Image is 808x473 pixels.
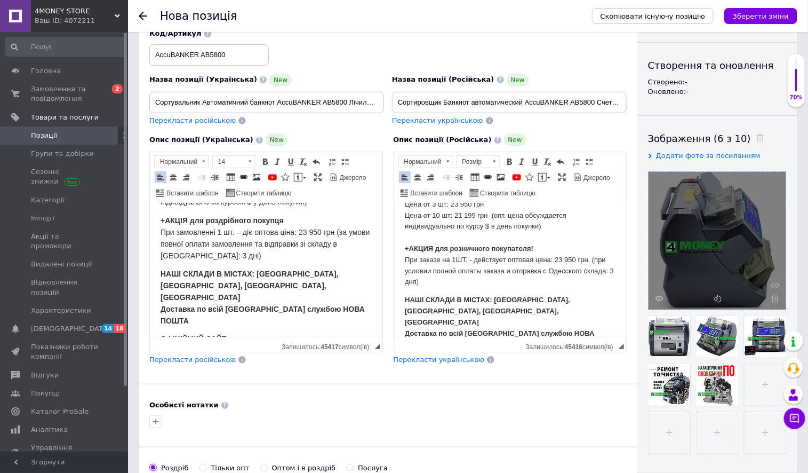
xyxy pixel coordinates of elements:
[149,29,202,37] span: Код/Артикул
[31,84,99,104] span: Замовлення та повідомлення
[161,463,189,473] div: Роздріб
[251,171,262,183] a: Зображення
[582,174,611,183] span: Джерело
[11,131,79,140] strong: ОФІЦІЙНИЙ САЙТ:
[457,155,500,168] a: Розмір
[469,171,481,183] a: Таблиця
[149,92,384,113] input: Наприклад, H&M жіноча сукня зелена 38 розмір вечірня максі з блискітками
[537,171,552,183] a: Вставити повідомлення
[31,443,99,462] span: Управління сайтом
[31,370,59,380] span: Відгуки
[648,87,787,97] div: Оновлено: -
[511,171,523,183] a: Додати відео з YouTube
[31,195,65,205] span: Категорії
[292,171,308,183] a: Вставити повідомлення
[35,6,115,16] span: 4MONEY STORE
[11,92,201,145] strong: НАШІ СКЛАДИ В МІСТАХ: [GEOGRAPHIC_DATA], [GEOGRAPHIC_DATA], [GEOGRAPHIC_DATA], [GEOGRAPHIC_DATA] ...
[648,132,787,145] div: Зображення (6 з 10)
[409,189,463,198] span: Вставити шаблон
[507,74,529,86] span: New
[412,171,423,183] a: По центру
[529,156,541,168] a: Підкреслений (⌘+U)
[225,187,293,199] a: Створити таблицю
[312,171,324,183] a: Максимізувати
[31,324,110,334] span: [DEMOGRAPHIC_DATA]
[398,155,453,168] a: Нормальний
[149,75,257,83] span: Назва позиції (Українська)
[272,463,336,473] div: Оптом і в роздріб
[338,174,366,183] span: Джерело
[282,341,374,351] div: Кiлькiсть символiв
[114,324,126,333] span: 18
[101,324,114,333] span: 14
[457,156,489,168] span: Розмір
[212,155,255,168] a: 14
[180,171,192,183] a: По правому краю
[468,187,537,199] a: Створити таблицю
[394,356,485,364] span: Перекласти українською
[31,232,99,251] span: Акції та промокоди
[31,167,99,186] span: Сезонні знижки
[399,171,411,183] a: По лівому краю
[155,171,166,183] a: По лівому краю
[565,343,582,351] span: 45416
[11,41,139,49] strong: +АКЦИЯ для розничного покупателя!
[392,116,483,124] span: Перекласти українською
[213,156,245,168] span: 14
[31,131,57,140] span: Позиції
[167,171,179,183] a: По центру
[139,12,147,20] div: Повернутися назад
[619,344,624,349] span: Потягніть для зміни розмірів
[35,16,128,26] div: Ваш ID: 4072211
[601,12,705,20] span: Скопіювати існуючу позицію
[238,171,250,183] a: Вставити/Редагувати посилання (⌘+L)
[196,171,208,183] a: Зменшити відступ
[583,156,595,168] a: Вставити/видалити маркований список
[339,156,351,168] a: Вставити/видалити маркований список
[724,8,797,24] button: Зберегти зміни
[112,84,123,93] span: 2
[150,203,382,337] iframe: Редактор, CEBF1064-C638-4FE5-9DFF-F65599736125
[453,171,465,183] a: Збільшити відступ
[266,133,288,146] span: New
[648,59,787,72] div: Створення та оновлення
[259,156,271,168] a: Жирний (⌘+B)
[788,94,805,101] div: 70%
[441,171,452,183] a: Зменшити відступ
[31,113,99,122] span: Товари та послуги
[225,171,237,183] a: Таблиця
[399,187,465,199] a: Вставити шаблон
[160,10,237,22] h1: Нова позиція
[392,92,627,113] input: Наприклад, H&M жіноча сукня зелена 38 розмір вечірня максі з блискітками
[375,344,380,349] span: Потягніть для зміни розмірів
[155,187,220,199] a: Вставити шаблон
[328,171,368,183] a: Джерело
[392,75,494,83] span: Назва позиції (Російська)
[784,408,805,429] button: Чат з покупцем
[526,341,619,351] div: Кiлькiсть символiв
[425,171,436,183] a: По правому краю
[516,156,528,168] a: Курсив (⌘+I)
[285,156,297,168] a: Підкреслений (⌘+U)
[31,259,92,269] span: Видалені позиції
[149,401,219,409] b: Особисті нотатки
[154,155,209,168] a: Нормальний
[394,203,627,337] iframe: Редактор, C02913BF-AC74-40D8-BAEA-43D1D2398587
[648,77,787,87] div: Створено: -
[542,156,554,168] a: Видалити форматування
[326,156,338,168] a: Вставити/видалити нумерований список
[495,171,507,183] a: Зображення
[149,136,253,144] span: Опис позиції (Українська)
[524,171,535,183] a: Вставити іконку
[298,156,309,168] a: Видалити форматування
[358,463,388,473] div: Послуга
[269,74,292,86] span: New
[572,171,612,183] a: Джерело
[656,152,761,160] span: Додати фото за посиланням
[149,116,236,124] span: Перекласти російською
[31,389,60,398] span: Покупці
[321,343,338,351] span: 45417
[165,189,219,198] span: Вставити шаблон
